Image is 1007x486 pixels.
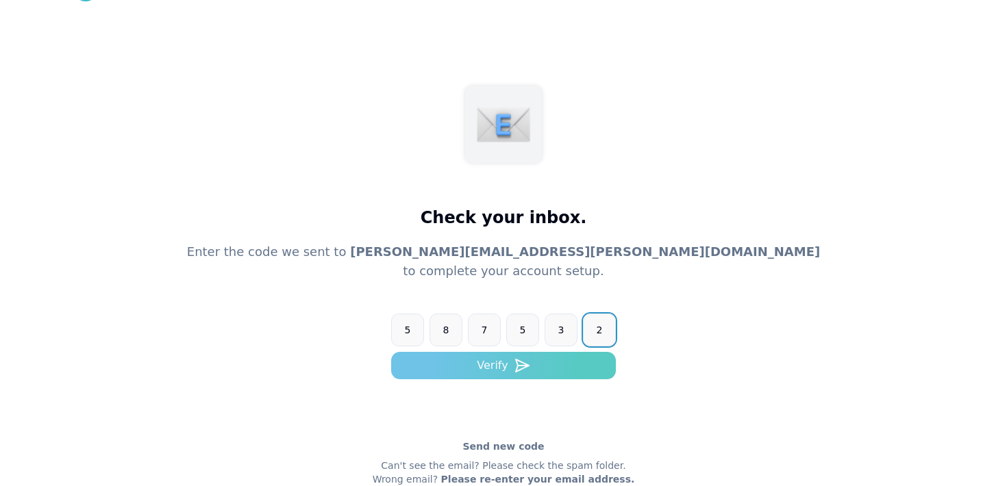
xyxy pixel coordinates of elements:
[441,474,635,485] a: Please re-enter your email address.
[421,207,587,229] h1: Check your inbox.
[476,97,531,152] img: mail
[350,244,820,259] span: [PERSON_NAME][EMAIL_ADDRESS][PERSON_NAME][DOMAIN_NAME]
[187,242,820,281] p: Enter the code we sent to to complete your account setup.
[381,459,625,472] p: Can't see the email? Please check the spam folder.
[373,472,635,486] p: Wrong email?
[462,439,544,453] a: Send new code
[391,352,616,379] button: Verify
